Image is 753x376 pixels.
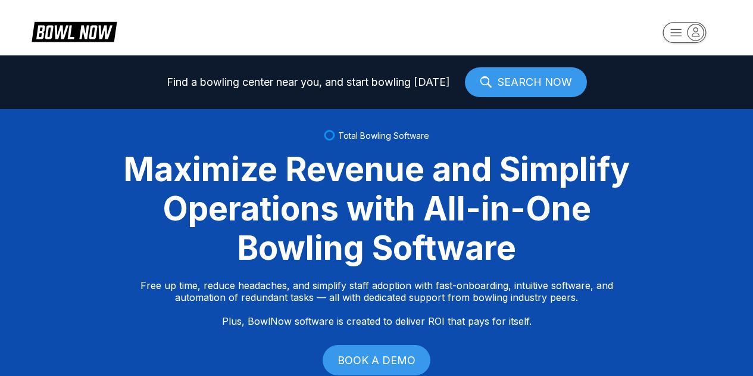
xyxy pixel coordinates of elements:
a: BOOK A DEMO [323,345,430,375]
span: Total Bowling Software [338,130,429,141]
span: Find a bowling center near you, and start bowling [DATE] [167,76,450,88]
div: Maximize Revenue and Simplify Operations with All-in-One Bowling Software [109,150,645,268]
a: SEARCH NOW [465,67,587,97]
p: Free up time, reduce headaches, and simplify staff adoption with fast-onboarding, intuitive softw... [140,279,613,327]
